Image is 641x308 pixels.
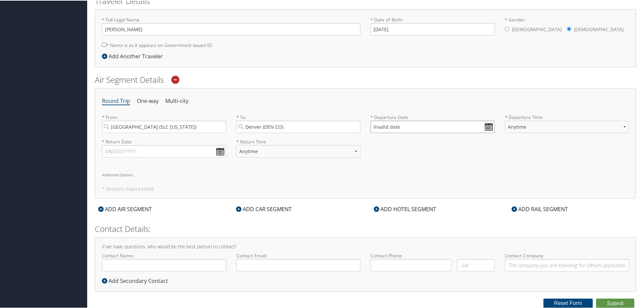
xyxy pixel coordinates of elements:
[596,298,634,308] button: Submit
[370,120,495,132] input: MM/DD/YYYY
[102,95,130,107] li: Round Trip
[505,252,629,271] label: Contact Company
[102,244,629,248] h4: If we have questions, who would be the best person to contact?
[102,16,360,35] label: * Full Legal Name
[233,204,295,212] div: ADD CAR SEGMENT
[543,298,593,307] button: Reset Form
[236,113,361,132] label: * To:
[102,258,226,271] input: Contact Name:
[505,16,629,36] label: * Gender:
[95,73,636,85] h2: Air Segment Details
[102,38,213,51] label: * Name is as it appears on Government issued ID.
[102,120,226,132] input: City or Airport Code
[102,276,171,284] div: Add Secondary Contact
[102,252,226,271] label: Contact Name:
[102,144,226,157] input: MM/DD/YYYY
[102,52,166,60] div: Add Another Traveler
[102,22,360,35] input: * Full Legal Name
[457,258,495,271] input: .ext
[137,95,159,107] li: One-way
[505,113,629,138] label: * Departure Time
[165,95,188,107] li: Multi-city
[567,26,571,30] input: * Gender:[DEMOGRAPHIC_DATA][DEMOGRAPHIC_DATA]
[574,22,624,35] label: [DEMOGRAPHIC_DATA]
[236,258,361,271] input: Contact Email:
[370,22,495,35] input: * Date of Birth:
[370,113,495,120] label: * Departure Date
[236,138,361,144] label: * Return Time
[505,26,509,30] input: * Gender:[DEMOGRAPHIC_DATA][DEMOGRAPHIC_DATA]
[236,252,361,271] label: Contact Email:
[505,258,629,271] input: Contact Company
[370,204,440,212] div: ADD HOTEL SEGMENT
[95,204,155,212] div: ADD AIR SEGMENT
[512,22,562,35] label: [DEMOGRAPHIC_DATA]
[95,223,636,234] h2: Contact Details:
[236,120,361,132] input: City or Airport Code
[370,252,495,258] label: Contact Phone
[370,16,495,35] label: * Date of Birth:
[102,113,226,132] label: * From:
[508,204,571,212] div: ADD RAIL SEGMENT
[102,172,629,176] h6: Additional Options:
[102,42,106,46] input: * Name is as it appears on Government issued ID.
[102,138,226,144] label: * Return Date
[505,120,629,132] select: * Departure Time
[102,186,629,191] h5: * Denotes required field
